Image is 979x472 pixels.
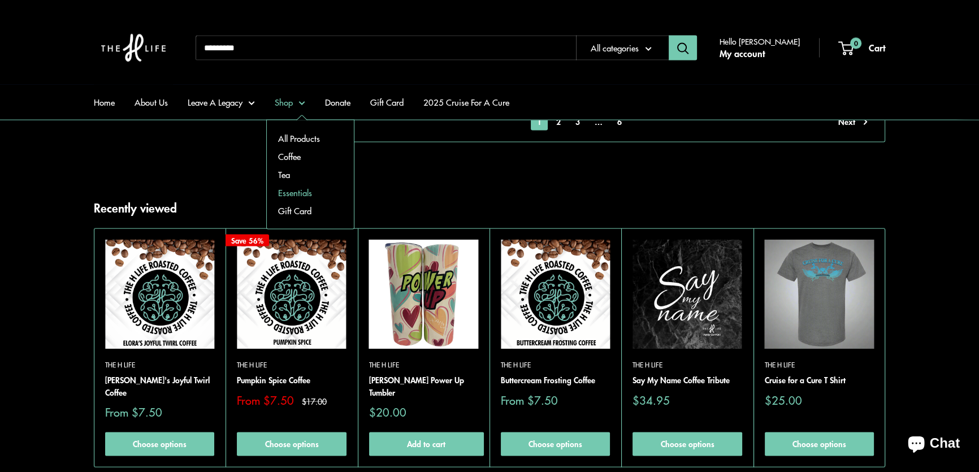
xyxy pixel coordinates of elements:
[267,129,354,148] a: All Products
[237,240,346,349] img: Pumpkin Spice Coffee
[501,432,610,456] a: Choose options
[237,240,346,349] a: Pumpkin Spice CoffeePumpkin Spice Coffee
[94,199,177,217] h2: Recently viewed
[839,40,885,57] a: 0 Cart
[501,240,610,349] img: On a white textured background there are coffee beans spilling from the top and The H Life brain ...
[188,94,255,110] a: Leave A Legacy
[94,11,173,85] img: The H Life
[275,94,305,110] a: Shop
[765,374,874,387] a: Cruise for a Cure T Shirt
[765,394,802,405] span: $25.00
[267,166,354,184] a: Tea
[869,41,885,54] span: Cart
[369,240,478,349] img: Hailey Acevedo's Power Up Tumbler
[237,360,346,371] a: The H Life
[196,36,576,60] input: Search...
[226,235,269,246] span: Save 56%
[237,374,346,387] a: Pumpkin Spice Coffee
[765,240,874,349] img: Cruise for a Cure T Shirt
[325,94,350,110] a: Donate
[423,94,509,110] a: 2025 Cruise For A Cure
[765,432,874,456] a: Choose options
[370,94,404,110] a: Gift Card
[633,360,742,371] a: The H Life
[267,202,354,220] a: Gift Card
[898,426,970,463] inbox-online-store-chat: Shopify online store chat
[237,394,294,405] span: From $7.50
[850,38,861,49] span: 0
[633,240,742,349] img: Say My Name Coffee Tribute
[94,94,115,110] a: Home
[501,360,610,371] a: The H Life
[369,374,478,399] a: [PERSON_NAME] Power Up Tumbler
[501,374,610,387] a: Buttercream Frosting Coffee
[611,114,628,131] a: 6
[765,360,874,371] a: The H Life
[633,394,670,405] span: $34.95
[369,406,406,418] span: $20.00
[105,360,214,371] a: The H Life
[237,432,346,456] a: Choose options
[720,34,800,49] span: Hello [PERSON_NAME]
[569,114,586,131] a: 3
[633,374,742,387] a: Say My Name Coffee Tribute
[369,432,484,456] button: Add to cart
[369,360,478,371] a: The H Life
[105,240,214,349] img: Elora's Joyful Twirl Coffee
[720,45,765,62] a: My account
[838,114,868,131] a: Next
[105,432,214,456] a: Choose options
[550,114,567,131] a: 2
[633,432,742,456] a: Choose options
[669,36,697,60] button: Search
[105,374,214,399] a: [PERSON_NAME]'s Joyful Twirl Coffee
[267,184,354,202] a: Essentials
[588,114,609,131] span: …
[135,94,168,110] a: About Us
[501,394,558,405] span: From $7.50
[267,148,354,166] a: Coffee
[302,397,327,405] span: $17.00
[531,114,548,131] span: 1
[105,406,162,418] span: From $7.50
